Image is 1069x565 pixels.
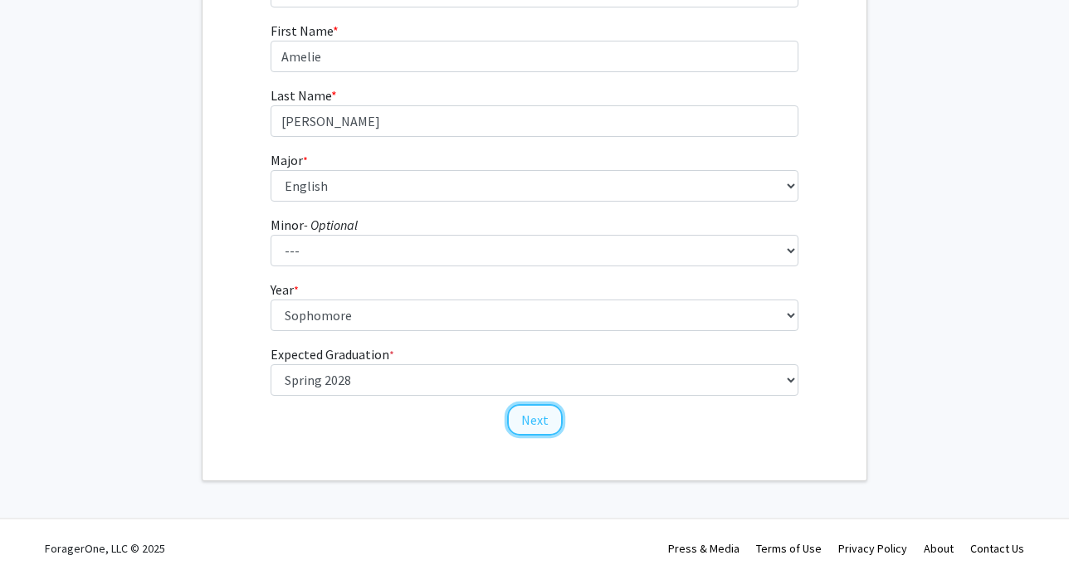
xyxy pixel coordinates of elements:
a: Contact Us [970,541,1024,556]
button: Next [507,404,563,436]
iframe: Chat [12,490,71,553]
label: Expected Graduation [271,344,394,364]
a: About [924,541,954,556]
a: Terms of Use [756,541,822,556]
span: First Name [271,22,333,39]
label: Major [271,150,308,170]
a: Privacy Policy [838,541,907,556]
span: Last Name [271,87,331,104]
label: Minor [271,215,358,235]
a: Press & Media [668,541,740,556]
i: - Optional [304,217,358,233]
label: Year [271,280,299,300]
